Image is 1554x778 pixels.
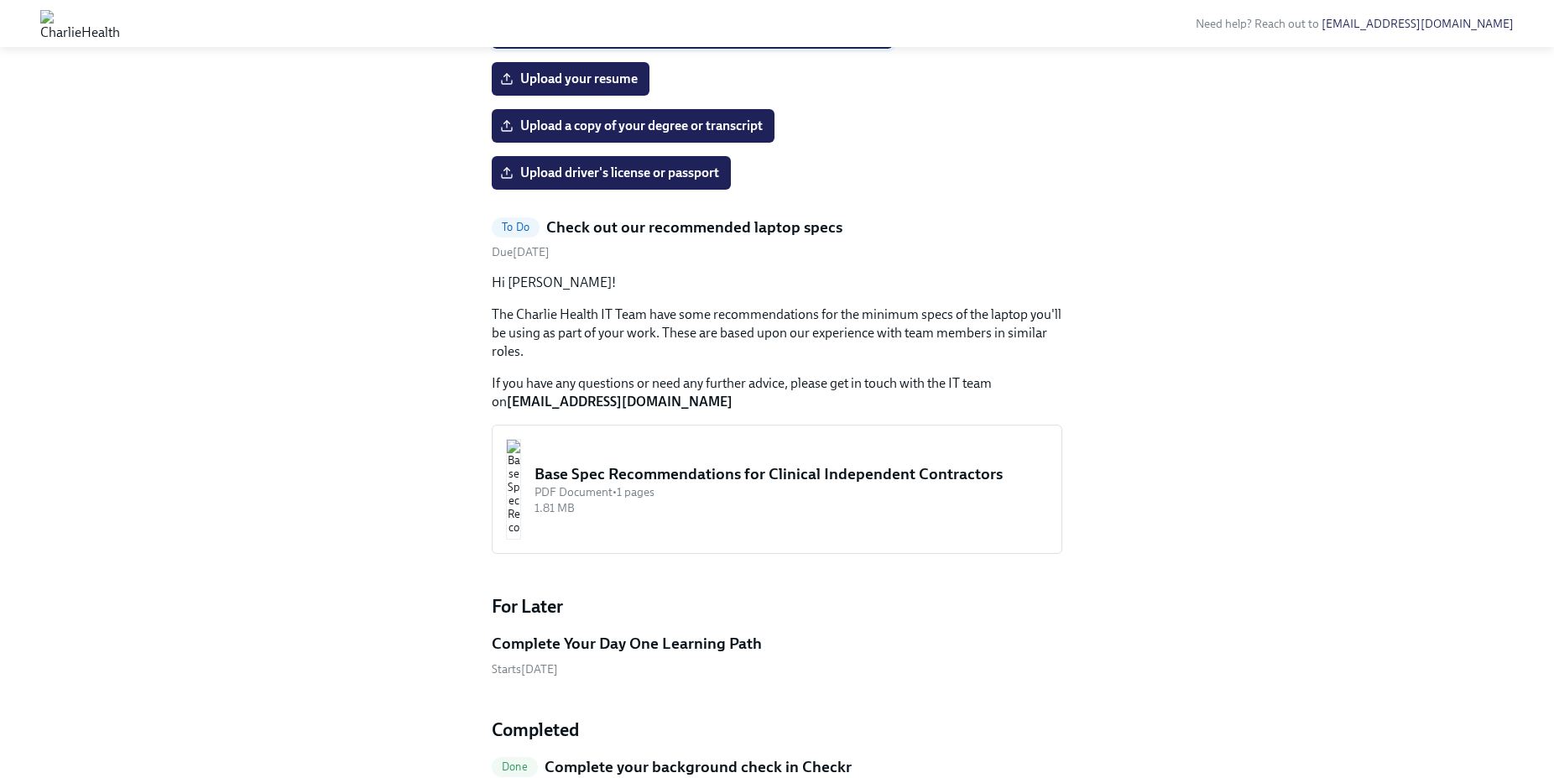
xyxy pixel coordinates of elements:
a: Complete Your Day One Learning PathStarts[DATE] [492,633,1062,677]
h4: For Later [492,594,1062,619]
span: Monday, September 15th 2025, 8:00 am [492,662,558,676]
span: Upload a copy of your degree or transcript [503,117,763,134]
div: PDF Document • 1 pages [535,484,1048,500]
h4: Completed [492,718,1062,743]
label: Upload a copy of your degree or transcript [492,109,774,143]
p: The Charlie Health IT Team have some recommendations for the minimum specs of the laptop you'll b... [492,305,1062,361]
span: To Do [492,221,540,233]
strong: [EMAIL_ADDRESS][DOMAIN_NAME] [507,394,733,410]
span: Upload your resume [503,70,638,87]
h5: Check out our recommended laptop specs [546,217,842,238]
h5: Complete Your Day One Learning Path [492,633,762,655]
span: Friday, August 29th 2025, 8:00 am [492,245,550,259]
p: Hi [PERSON_NAME]! [492,274,1062,292]
span: Upload driver's license or passport [503,164,719,181]
a: To DoCheck out our recommended laptop specsDue[DATE] [492,217,1062,261]
a: [EMAIL_ADDRESS][DOMAIN_NAME] [1322,17,1514,31]
span: Need help? Reach out to [1196,17,1514,31]
img: CharlieHealth [40,10,120,37]
label: Upload your resume [492,62,649,96]
span: Done [492,760,538,773]
div: Base Spec Recommendations for Clinical Independent Contractors [535,463,1048,485]
label: Upload driver's license or passport [492,156,731,190]
h5: Complete your background check in Checkr [545,756,852,778]
button: Base Spec Recommendations for Clinical Independent ContractorsPDF Document•1 pages1.81 MB [492,425,1062,554]
div: 1.81 MB [535,500,1048,516]
img: Base Spec Recommendations for Clinical Independent Contractors [506,439,521,540]
p: If you have any questions or need any further advice, please get in touch with the IT team on [492,374,1062,411]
